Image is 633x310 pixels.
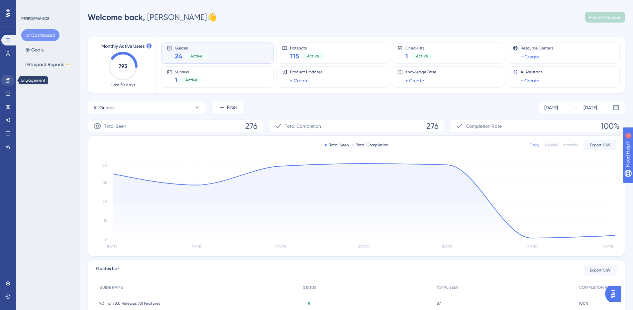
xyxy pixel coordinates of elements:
button: All Guides [88,101,206,114]
div: Monthly [563,142,578,148]
span: GUIDE NAME [99,285,123,290]
span: 100% [601,121,619,131]
span: Surveys [175,69,203,74]
span: Export CSV [590,142,611,148]
span: Publish Changes [589,15,621,20]
span: Need Help? [16,2,42,10]
span: COMPLETION RATE [579,285,613,290]
tspan: 60 [102,163,107,168]
span: Resource Centers [521,45,553,51]
tspan: 30 [102,199,107,204]
span: Guides List [96,265,119,275]
span: 1 [405,51,408,61]
span: Last 30 days [111,82,135,88]
div: [PERSON_NAME] 👋 [88,12,217,23]
span: Product Updates [290,69,322,75]
span: Guides [175,45,208,50]
div: Daily [530,142,539,148]
iframe: UserGuiding AI Assistant Launcher [605,284,625,304]
span: 1 [175,75,177,85]
span: AI Assistant [521,69,542,75]
span: 115 [290,51,299,61]
text: 793 [119,63,127,69]
tspan: [DATE] [603,244,614,249]
span: Monthly Active Users [101,42,145,50]
a: + Create [290,77,309,85]
span: 87 [437,301,441,306]
tspan: 15 [104,218,107,223]
span: 276 [426,121,439,131]
span: 9.0 from 8.0 Release: All Features [99,301,160,306]
span: Knowledge Base [405,69,436,75]
button: Export CSV [583,140,617,150]
div: [DATE] [544,104,558,112]
div: [DATE] [583,104,597,112]
div: Total Seen [325,142,349,148]
span: Welcome back, [88,12,145,22]
span: Active [416,53,428,59]
div: BETA [65,63,71,66]
span: 276 [245,121,258,131]
tspan: 45 [103,180,107,185]
span: Checklists [405,45,433,50]
span: Total Seen [104,122,126,130]
div: Weekly [545,142,558,148]
span: Total Completion [285,122,321,130]
div: 3 [46,3,48,9]
span: Active [307,53,319,59]
button: Dashboard [21,29,59,41]
span: Active [190,53,202,59]
button: Goals [21,44,48,56]
button: Export CSV [583,265,617,275]
a: + Create [521,77,539,85]
div: PERFORMANCE [21,16,49,21]
span: All Guides [93,104,114,112]
button: Filter [211,101,245,114]
tspan: [DATE] [442,244,453,249]
button: Publish Changes [585,12,625,23]
div: Total Completion [352,142,388,148]
tspan: [DATE] [358,244,369,249]
span: TOTAL SEEN [437,285,458,290]
span: Completion Rate [466,122,502,130]
span: 24 [175,51,182,61]
span: 100% [579,301,588,306]
span: Filter [227,104,237,112]
span: Active [185,77,197,83]
tspan: [DATE] [526,244,537,249]
span: STATUS [303,285,316,290]
tspan: 0 [104,237,107,242]
a: + Create [521,53,539,61]
span: Hotspots [290,45,324,50]
span: Export CSV [590,268,611,273]
tspan: [DATE] [191,244,202,249]
tspan: [DATE] [107,244,118,249]
tspan: [DATE] [274,244,286,249]
a: + Create [405,77,424,85]
button: Impact ReportsBETA [21,58,75,70]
